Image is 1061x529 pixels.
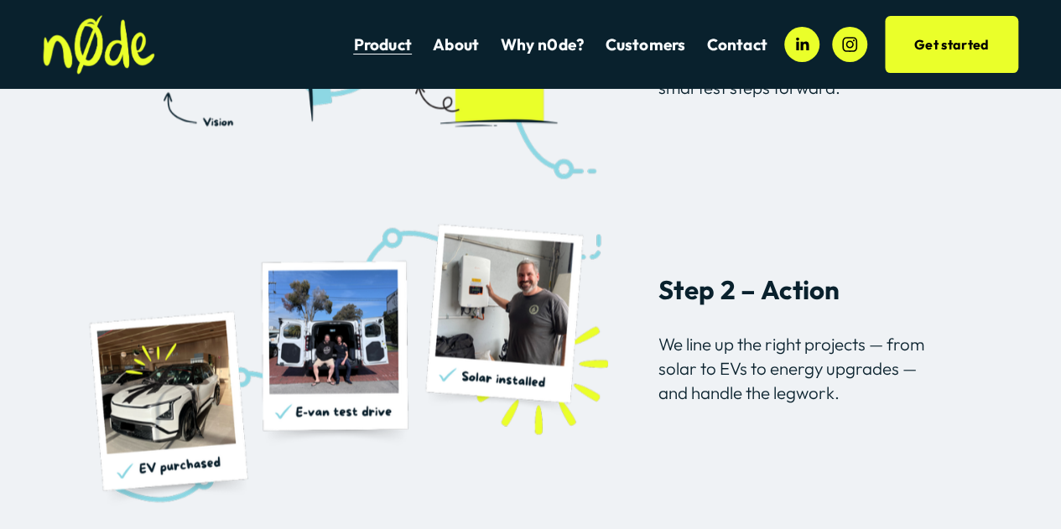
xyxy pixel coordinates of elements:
[433,34,479,56] a: About
[605,35,685,54] span: Customers
[658,331,937,403] p: We line up the right projects — from solar to EVs to energy upgrades — and handle the legwork.
[353,34,411,56] a: Product
[832,27,867,62] a: Instagram
[658,274,937,304] h3: Step 2 – Action
[605,34,685,56] a: folder dropdown
[885,16,1019,73] a: Get started
[784,27,819,62] a: LinkedIn
[500,34,584,56] a: Why n0de?
[43,15,155,75] img: n0de
[706,34,767,56] a: Contact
